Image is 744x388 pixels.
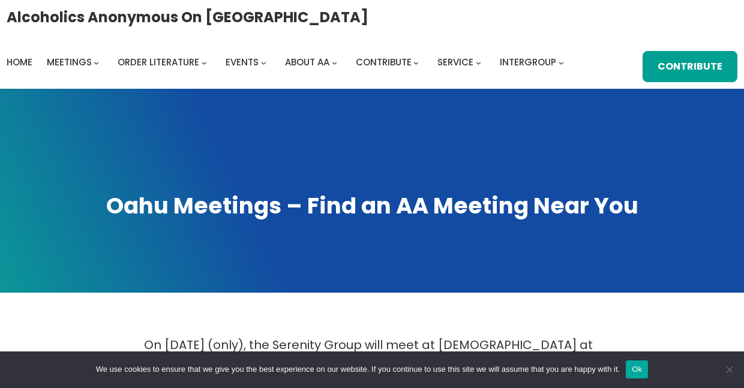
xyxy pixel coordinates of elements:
[47,54,92,71] a: Meetings
[12,191,732,221] h1: Oahu Meetings – Find an AA Meeting Near You
[202,59,207,65] button: Order Literature submenu
[500,54,556,71] a: Intergroup
[723,363,735,375] span: No
[261,59,266,65] button: Events submenu
[7,54,568,71] nav: Intergroup
[7,54,32,71] a: Home
[96,363,620,375] span: We use cookies to ensure that we give you the best experience on our website. If you continue to ...
[226,56,259,68] span: Events
[356,54,412,71] a: Contribute
[94,59,99,65] button: Meetings submenu
[643,51,737,82] a: Contribute
[118,56,199,68] span: Order Literature
[47,56,92,68] span: Meetings
[559,59,564,65] button: Intergroup submenu
[285,56,329,68] span: About AA
[226,54,259,71] a: Events
[7,56,32,68] span: Home
[476,59,481,65] button: Service submenu
[626,360,648,378] button: Ok
[144,335,600,376] p: On [DATE] (only), the Serenity Group will meet at [DEMOGRAPHIC_DATA] at [STREET_ADDRESS], the sam...
[7,4,368,30] a: Alcoholics Anonymous on [GEOGRAPHIC_DATA]
[437,56,473,68] span: Service
[413,59,419,65] button: Contribute submenu
[285,54,329,71] a: About AA
[356,56,412,68] span: Contribute
[332,59,337,65] button: About AA submenu
[437,54,473,71] a: Service
[500,56,556,68] span: Intergroup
